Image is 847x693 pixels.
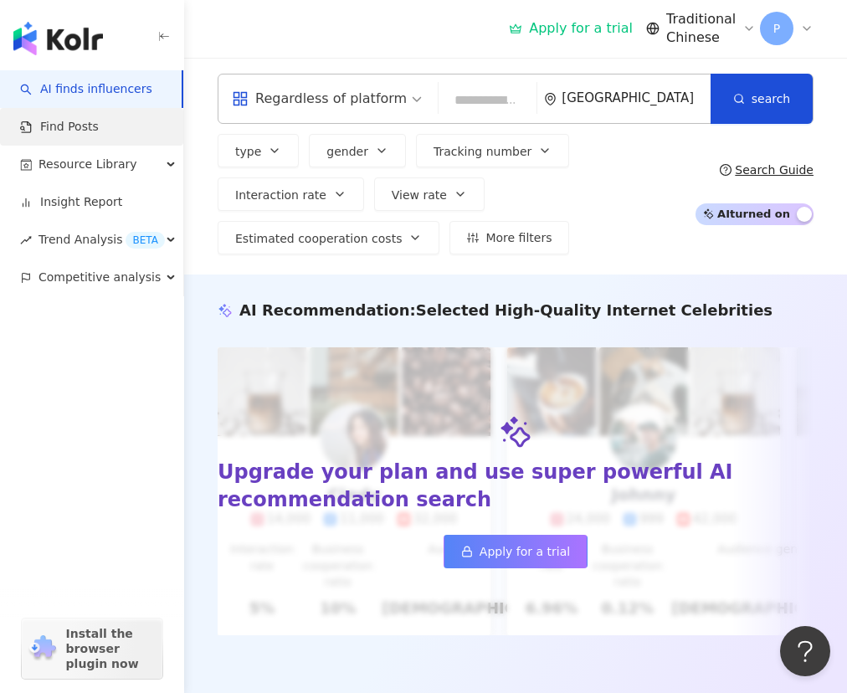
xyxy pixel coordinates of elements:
button: More filters [449,221,569,254]
font: More filters [485,231,552,244]
font: Apply for a trial [480,545,570,558]
span: environment [544,93,557,105]
div: BETA [126,232,164,249]
span: P [773,19,780,38]
a: Apply for a trial [444,535,588,568]
button: Estimated cooperation costs [218,221,439,254]
font: : [410,301,416,319]
font: Resource Library [38,157,137,171]
font: Trend Analysis [38,233,122,246]
font: Apply for a trial [529,20,633,36]
button: type [218,134,299,167]
a: Find Posts [20,119,99,136]
iframe: Help Scout Beacon - Open [780,626,830,676]
font: Estimated cooperation costs [235,232,402,245]
a: Insight Report [20,194,122,211]
button: View rate [374,177,485,211]
font: Tracking number [434,145,531,158]
font: Competitive analysis [38,270,161,284]
font: Interaction rate [235,188,326,202]
img: chrome extension [27,635,59,662]
span: rise [20,234,32,246]
font: Traditional Chinese [666,11,736,45]
button: gender [309,134,406,167]
font: Selected High-Quality Internet Celebrities [416,301,773,319]
font: Search Guide [735,163,814,177]
span: appstore [232,90,249,107]
font: Upgrade your plan and use super powerful AI recommendation search [218,460,733,512]
a: searchAI finds influencers [20,81,152,98]
font: search [752,92,791,105]
font: [GEOGRAPHIC_DATA] [562,90,694,105]
button: Tracking number [416,134,569,167]
button: Interaction rate [218,177,364,211]
img: logo [13,22,103,55]
span: question-circle [720,164,731,176]
a: Apply for a trial [509,20,633,37]
font: Install the browser plugin now [66,627,139,670]
a: chrome extensionInstall the browser plugin now [22,619,162,679]
button: search [711,74,813,124]
font: View rate [392,188,447,202]
font: gender [326,145,368,158]
font: AI Recommendation [239,301,410,319]
font: type [235,145,261,158]
font: Regardless of platform [255,90,407,106]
